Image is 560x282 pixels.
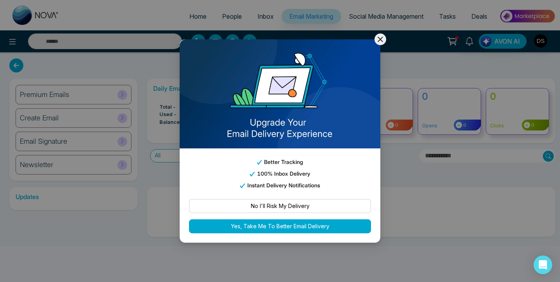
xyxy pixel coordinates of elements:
[180,39,380,148] img: email_template_bg.png
[534,256,552,274] div: Open Intercom Messenger
[189,181,371,190] p: Instant Delivery Notifications
[189,219,371,233] button: Yes, Take Me To Better Email Delivery
[250,172,254,176] img: tick_email_template.svg
[189,169,371,178] p: 100% Inbox Delivery
[189,158,371,166] p: Better Tracking
[257,160,262,165] img: tick_email_template.svg
[189,199,371,213] button: No I'll Risk My Delivery
[240,184,245,188] img: tick_email_template.svg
